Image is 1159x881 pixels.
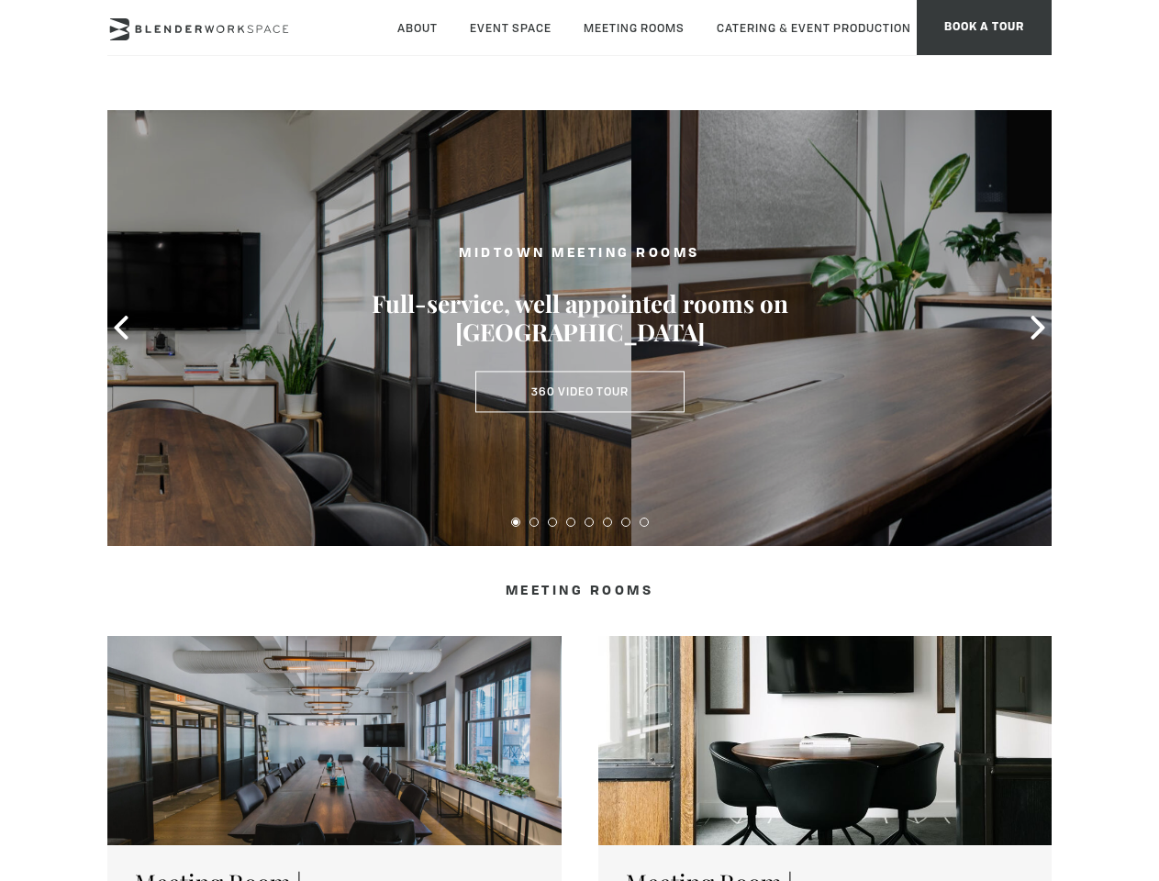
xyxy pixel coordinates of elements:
h4: Meeting Rooms [199,583,960,599]
a: 360 Video Tour [475,371,685,413]
h3: Full-service, well appointed rooms on [GEOGRAPHIC_DATA] [369,290,791,347]
h2: MIDTOWN MEETING ROOMS [369,243,791,266]
iframe: Chat Widget [829,646,1159,881]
